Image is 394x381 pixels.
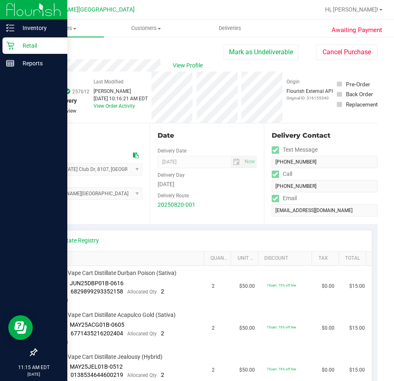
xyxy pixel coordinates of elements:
[318,255,336,262] a: Tax
[173,61,206,70] span: View Profile
[6,59,14,67] inline-svg: Reports
[322,282,334,290] span: $0.00
[47,353,163,361] span: FT 0.5g Vape Cart Distillate Jealousy (Hybrid)
[94,103,135,109] a: View Order Activity
[264,255,309,262] a: Discount
[4,364,64,371] p: 11:15 AM EDT
[161,288,164,295] span: 2
[346,100,378,109] div: Replacement
[272,180,378,192] input: Format: (999) 999-9999
[272,131,378,141] div: Delivery Contact
[212,282,215,290] span: 2
[94,95,148,102] div: [DATE] 10:16:21 AM EDT
[70,363,123,370] span: MAY25JEL01B-0512
[332,25,382,35] span: Awaiting Payment
[158,180,256,189] div: [DATE]
[158,147,186,155] label: Delivery Date
[224,44,298,60] button: Mark as Undeliverable
[349,366,365,374] span: $15.00
[212,324,215,332] span: 2
[267,283,296,287] span: 75cart: 75% off line
[133,151,139,160] div: Copy address to clipboard
[71,372,123,378] span: 0138534644600219
[286,95,333,101] p: Original ID: 316155340
[33,6,135,13] span: [PERSON_NAME][GEOGRAPHIC_DATA]
[158,171,185,179] label: Delivery Day
[64,88,70,95] span: In Sync
[70,280,124,286] span: JUN25DBP01B-0616
[345,255,362,262] a: Total
[238,255,255,262] a: Unit Price
[239,324,255,332] span: $50.00
[47,311,176,319] span: FT 0.5g Vape Cart Distillate Acapulco Gold (Sativa)
[161,330,164,337] span: 2
[272,192,297,204] label: Email
[36,131,142,141] div: Location
[349,324,365,332] span: $15.00
[127,372,157,378] span: Allocated Qty
[286,88,333,101] div: Flourish External API
[208,25,252,32] span: Deliveries
[316,44,378,60] button: Cancel Purchase
[71,330,123,337] span: 6771435216202404
[267,367,296,371] span: 75cart: 75% off line
[349,282,365,290] span: $15.00
[8,315,33,340] iframe: Resource center
[94,78,124,85] label: Last Modified
[70,321,124,328] span: MAY25ACG01B-0605
[104,20,188,37] a: Customers
[14,58,64,68] p: Reports
[272,144,318,156] label: Text Message
[94,88,148,95] div: [PERSON_NAME]
[346,90,373,98] div: Back Order
[161,372,164,378] span: 2
[322,324,334,332] span: $0.00
[158,192,189,199] label: Delivery Route
[322,366,334,374] span: $0.00
[6,42,14,50] inline-svg: Retail
[325,6,378,13] span: Hi, [PERSON_NAME]!
[104,25,188,32] span: Customers
[14,41,64,51] p: Retail
[6,24,14,32] inline-svg: Inventory
[48,255,201,262] a: SKU
[127,289,157,295] span: Allocated Qty
[272,156,378,168] input: Format: (999) 999-9999
[14,23,64,33] p: Inventory
[158,201,195,208] a: 20250820-001
[158,131,256,141] div: Date
[267,325,296,329] span: 75cart: 75% off line
[272,168,292,180] label: Call
[286,78,300,85] label: Origin
[211,255,228,262] a: Quantity
[239,366,255,374] span: $50.00
[346,80,370,88] div: Pre-Order
[72,88,89,95] span: 257612
[239,282,255,290] span: $50.00
[4,371,64,377] p: [DATE]
[50,236,99,245] a: View State Registry
[71,288,123,295] span: 6829899293352158
[127,331,157,337] span: Allocated Qty
[47,269,176,277] span: FT 0.5g Vape Cart Distillate Durban Poison (Sativa)
[188,20,272,37] a: Deliveries
[212,366,215,374] span: 2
